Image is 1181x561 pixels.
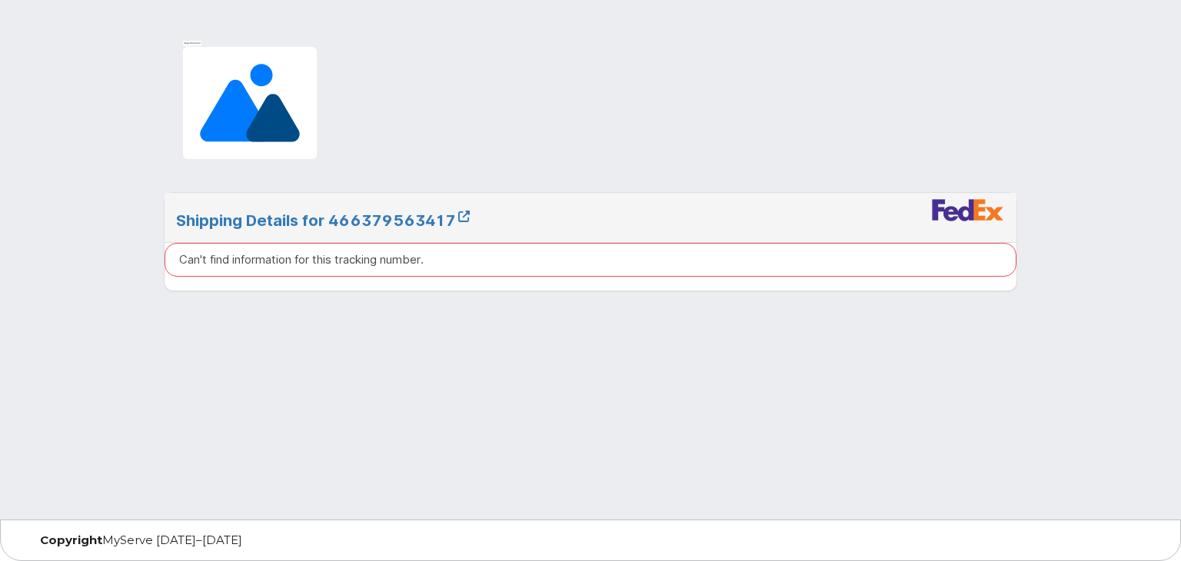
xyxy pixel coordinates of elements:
[931,198,1005,221] img: fedex-bc01427081be8802e1fb5a1adb1132915e58a0589d7a9405a0dcbe1127be6add.png
[176,211,470,230] a: Shipping Details for 466379563417
[179,251,424,267] p: Can't find information for this tracking number.
[176,40,324,166] img: Image placeholder
[28,534,403,546] div: MyServe [DATE]–[DATE]
[40,533,102,547] strong: Copyright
